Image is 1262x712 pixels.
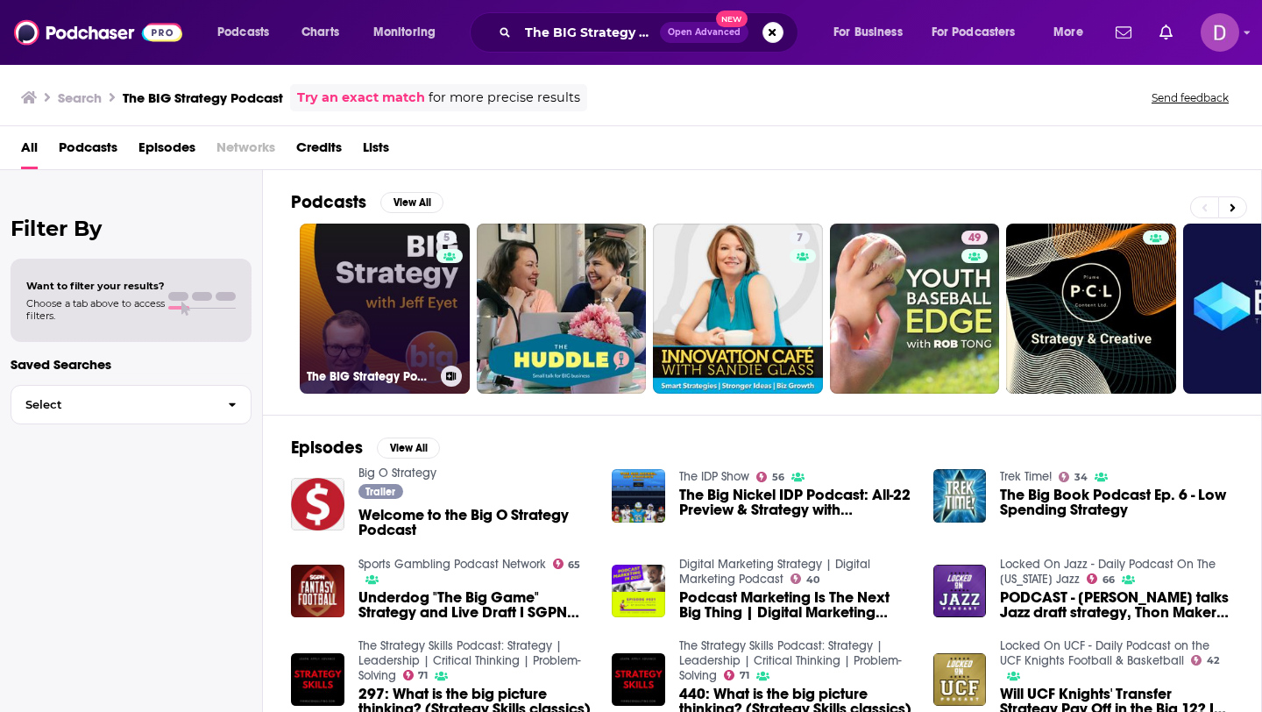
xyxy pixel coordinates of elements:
[612,653,665,707] img: 440: What is the big picture thinking? (Strategy Skills classics)
[11,385,252,424] button: Select
[297,88,425,108] a: Try an exact match
[296,133,342,169] a: Credits
[1000,557,1216,587] a: Locked On Jazz - Daily Podcast On The Utah Jazz
[568,561,580,569] span: 65
[21,133,38,169] span: All
[1207,657,1219,665] span: 42
[740,672,749,680] span: 71
[486,12,815,53] div: Search podcasts, credits, & more...
[11,216,252,241] h2: Filter By
[358,590,592,620] a: Underdog "The Big Game" Strategy and Live Draft I SGPN Fantasy Football Podcast
[756,472,784,482] a: 56
[361,18,458,46] button: open menu
[216,133,275,169] span: Networks
[612,565,665,618] img: Podcast Marketing Is The Next Big Thing | Digital Marketing Strategy Ep. #031
[961,231,988,245] a: 49
[291,565,344,618] img: Underdog "The Big Game" Strategy and Live Draft I SGPN Fantasy Football Podcast
[933,653,987,707] img: Will UCF Knights' Transfer Strategy Pay Off in the Big 12? I UCF Podcast
[933,469,987,523] img: The Big Book Podcast Ep. 6 - Low Spending Strategy
[797,230,803,247] span: 7
[26,297,165,322] span: Choose a tab above to access filters.
[291,191,443,213] a: PodcastsView All
[1152,18,1180,47] a: Show notifications dropdown
[373,20,436,45] span: Monitoring
[291,478,344,531] img: Welcome to the Big O Strategy Podcast
[724,670,749,680] a: 71
[14,16,182,49] img: Podchaser - Follow, Share and Rate Podcasts
[291,653,344,707] img: 297: What is the big picture thinking? (Strategy Skills classics)
[791,573,819,584] a: 40
[772,473,784,481] span: 56
[300,224,470,394] a: 5The BIG Strategy Podcast
[291,437,363,459] h2: Episodes
[1146,90,1234,105] button: Send feedback
[1201,13,1239,52] span: Logged in as donovan
[377,438,440,459] button: View All
[821,18,925,46] button: open menu
[1109,18,1138,47] a: Show notifications dropdown
[679,557,870,587] a: Digital Marketing Strategy | Digital Marketing Podcast
[443,230,450,247] span: 5
[363,133,389,169] a: Lists
[1074,473,1088,481] span: 34
[553,559,581,569] a: 65
[833,20,903,45] span: For Business
[1087,573,1115,584] a: 66
[679,590,912,620] span: Podcast Marketing Is The Next Big Thing | Digital Marketing Strategy Ep. #031
[217,20,269,45] span: Podcasts
[660,22,748,43] button: Open AdvancedNew
[790,231,810,245] a: 7
[358,466,436,481] a: Big O Strategy
[58,89,102,106] h3: Search
[358,508,592,538] a: Welcome to the Big O Strategy Podcast
[365,487,395,497] span: Trailer
[612,469,665,523] img: The Big Nickel IDP Podcast: All-22 Preview & Strategy with Tom Kislingbury
[418,672,428,680] span: 71
[1201,13,1239,52] button: Show profile menu
[11,399,214,410] span: Select
[679,638,902,683] a: The Strategy Skills Podcast: Strategy | Leadership | Critical Thinking | Problem-Solving
[518,18,660,46] input: Search podcasts, credits, & more...
[358,638,581,683] a: The Strategy Skills Podcast: Strategy | Leadership | Critical Thinking | Problem-Solving
[679,488,912,517] span: The Big Nickel IDP Podcast: All-22 Preview & Strategy with [PERSON_NAME]
[1102,576,1115,584] span: 66
[668,28,741,37] span: Open Advanced
[1059,472,1088,482] a: 34
[26,280,165,292] span: Want to filter your results?
[11,356,252,373] p: Saved Searches
[380,192,443,213] button: View All
[968,230,981,247] span: 49
[932,20,1016,45] span: For Podcasters
[1000,638,1209,668] a: Locked On UCF - Daily Podcast on the UCF Knights Football & Basketball
[679,469,749,484] a: The IDP Show
[307,369,434,384] h3: The BIG Strategy Podcast
[429,88,580,108] span: for more precise results
[1000,590,1233,620] a: PODCAST - Locke talks Jazz draft strategy, Thon Maker workout, Thunder with the Big Show
[205,18,292,46] button: open menu
[933,565,987,618] img: PODCAST - Locke talks Jazz draft strategy, Thon Maker workout, Thunder with the Big Show
[1000,488,1233,517] a: The Big Book Podcast Ep. 6 - Low Spending Strategy
[716,11,748,27] span: New
[1191,655,1219,666] a: 42
[679,488,912,517] a: The Big Nickel IDP Podcast: All-22 Preview & Strategy with Tom Kislingbury
[1053,20,1083,45] span: More
[358,557,546,572] a: Sports Gambling Podcast Network
[1000,469,1052,484] a: Trek Time!
[138,133,195,169] a: Episodes
[1041,18,1105,46] button: open menu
